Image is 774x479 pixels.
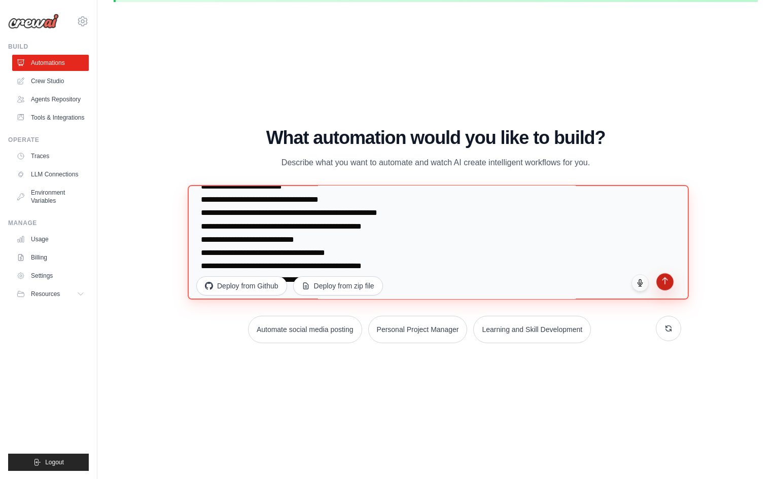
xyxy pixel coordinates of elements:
[31,290,60,298] span: Resources
[293,276,383,296] button: Deploy from zip file
[8,219,89,227] div: Manage
[12,73,89,89] a: Crew Studio
[12,91,89,107] a: Agents Repository
[368,316,468,343] button: Personal Project Manager
[12,166,89,182] a: LLM Connections
[12,286,89,302] button: Resources
[12,109,89,126] a: Tools & Integrations
[190,128,681,148] h1: What automation would you like to build?
[473,316,591,343] button: Learning and Skill Development
[12,249,89,266] a: Billing
[8,454,89,471] button: Logout
[8,43,89,51] div: Build
[8,136,89,144] div: Operate
[12,268,89,284] a: Settings
[196,276,287,296] button: Deploy from Github
[45,458,64,466] span: Logout
[265,156,606,169] p: Describe what you want to automate and watch AI create intelligent workflows for you.
[12,148,89,164] a: Traces
[723,430,774,479] iframe: Chat Widget
[8,14,59,29] img: Logo
[12,55,89,71] a: Automations
[12,185,89,209] a: Environment Variables
[12,231,89,247] a: Usage
[248,316,362,343] button: Automate social media posting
